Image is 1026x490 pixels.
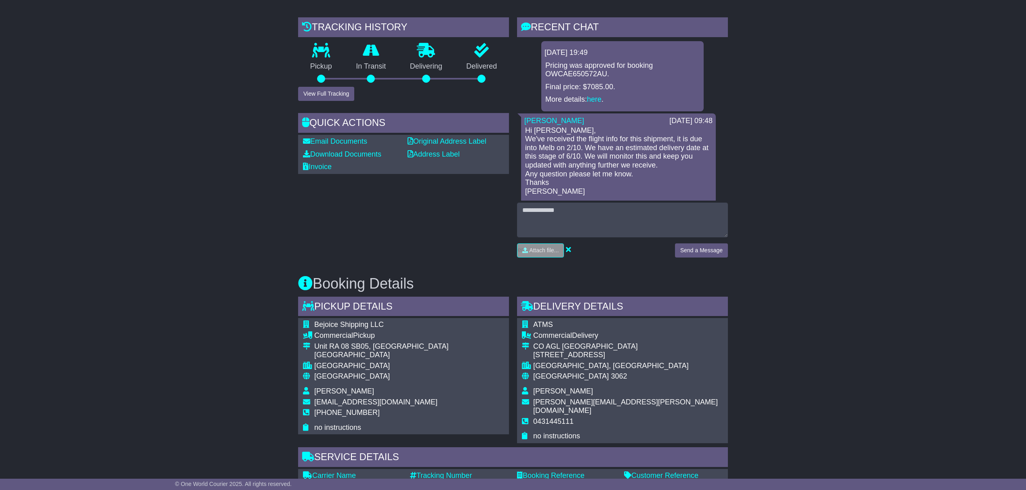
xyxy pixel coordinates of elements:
[314,372,390,380] span: [GEOGRAPHIC_DATA]
[314,320,384,329] span: Bejoice Shipping LLC
[517,471,616,480] div: Booking Reference
[533,432,580,440] span: no instructions
[314,331,353,339] span: Commercial
[303,137,367,145] a: Email Documents
[410,471,509,480] div: Tracking Number
[517,297,728,318] div: Delivery Details
[533,331,723,340] div: Delivery
[398,62,454,71] p: Delivering
[303,163,332,171] a: Invoice
[408,150,460,158] a: Address Label
[298,62,344,71] p: Pickup
[533,372,609,380] span: [GEOGRAPHIC_DATA]
[524,117,584,125] a: [PERSON_NAME]
[314,351,448,360] div: [GEOGRAPHIC_DATA]
[624,471,723,480] div: Customer Reference
[545,83,700,92] p: Final price: $7085.00.
[344,62,398,71] p: In Transit
[533,351,723,360] div: [STREET_ADDRESS]
[533,331,572,339] span: Commercial
[314,342,448,351] div: Unit RA 08 SB05, [GEOGRAPHIC_DATA]
[545,48,700,57] div: [DATE] 19:49
[533,417,574,425] span: 0431445111
[314,362,448,371] div: [GEOGRAPHIC_DATA]
[314,398,437,406] span: [EMAIL_ADDRESS][DOMAIN_NAME]
[175,481,292,487] span: © One World Courier 2025. All rights reserved.
[298,87,354,101] button: View Full Tracking
[303,471,402,480] div: Carrier Name
[533,362,723,371] div: [GEOGRAPHIC_DATA], [GEOGRAPHIC_DATA]
[525,126,712,196] p: Hi [PERSON_NAME], We've received the flight info for this shipment, it is due into Melb on 2/10. ...
[533,320,553,329] span: ATMS
[298,447,728,469] div: Service Details
[611,372,627,380] span: 3062
[533,387,593,395] span: [PERSON_NAME]
[669,117,713,126] div: [DATE] 09:48
[517,17,728,39] div: RECENT CHAT
[675,243,728,258] button: Send a Message
[298,17,509,39] div: Tracking history
[298,113,509,135] div: Quick Actions
[454,62,509,71] p: Delivered
[314,387,374,395] span: [PERSON_NAME]
[545,61,700,79] p: Pricing was approved for booking OWCAE650572AU.
[314,408,380,417] span: [PHONE_NUMBER]
[314,331,448,340] div: Pickup
[303,150,381,158] a: Download Documents
[533,342,723,351] div: CO AGL [GEOGRAPHIC_DATA]
[587,95,601,103] a: here
[314,423,361,431] span: no instructions
[298,297,509,318] div: Pickup Details
[533,398,718,415] span: [PERSON_NAME][EMAIL_ADDRESS][PERSON_NAME][DOMAIN_NAME]
[298,276,728,292] h3: Booking Details
[408,137,486,145] a: Original Address Label
[545,95,700,104] p: More details: .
